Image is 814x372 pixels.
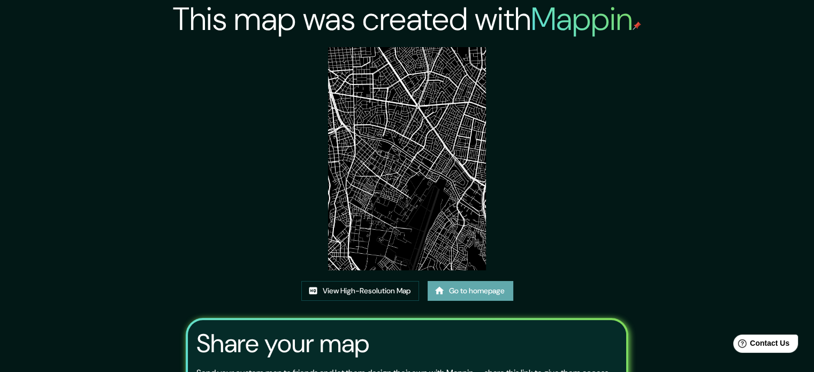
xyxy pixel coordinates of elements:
a: Go to homepage [428,281,513,301]
img: mappin-pin [633,21,641,30]
h3: Share your map [196,329,369,359]
img: created-map [328,47,486,270]
a: View High-Resolution Map [301,281,419,301]
iframe: Help widget launcher [719,330,802,360]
